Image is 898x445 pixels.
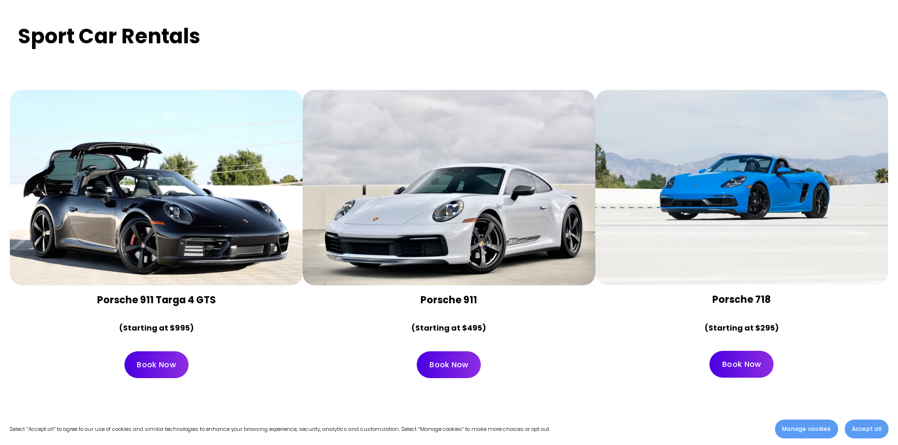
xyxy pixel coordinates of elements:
strong: Porsche 911 [420,293,477,307]
a: Book Now [124,351,189,378]
button: Manage cookies [775,420,838,438]
strong: Sport Car Rentals [18,22,200,50]
strong: Porsche 718 [712,292,771,306]
a: Book Now [417,351,481,378]
span: Manage cookies [782,425,831,433]
a: Book Now [709,351,774,378]
strong: (Starting at $995) [119,323,194,333]
span: Accept all [852,425,882,433]
strong: (Starting at $495) [412,323,486,333]
button: Accept all [845,420,889,438]
strong: Porsche 911 Targa 4 GTS [97,293,216,307]
strong: (Starting at $295) [705,323,779,333]
p: Select “Accept all” to agree to our use of cookies and similar technologies to enhance your brows... [9,424,550,434]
